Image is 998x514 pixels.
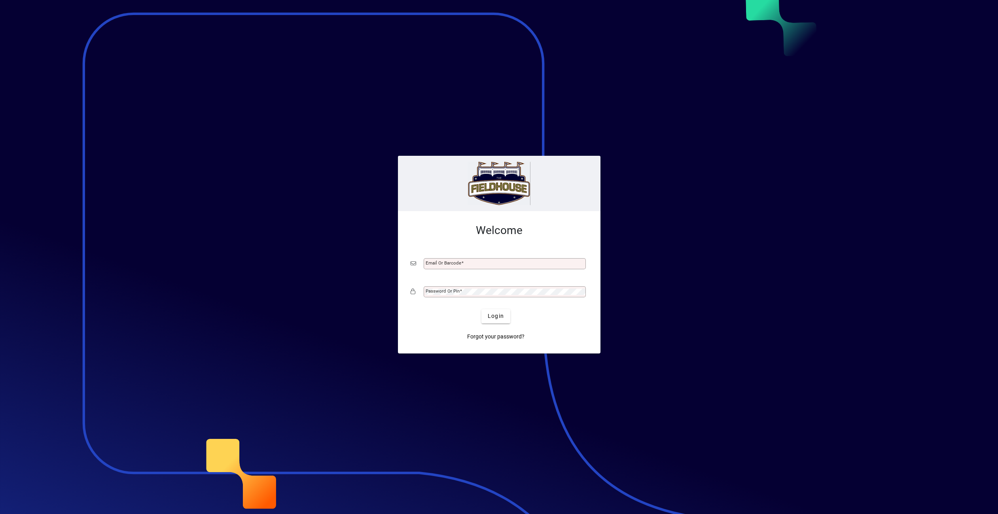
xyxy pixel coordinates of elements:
button: Login [481,309,510,323]
span: Login [488,312,504,320]
a: Forgot your password? [464,330,528,344]
span: Forgot your password? [467,333,525,341]
mat-label: Email or Barcode [426,260,461,266]
mat-label: Password or Pin [426,288,460,294]
h2: Welcome [411,224,588,237]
